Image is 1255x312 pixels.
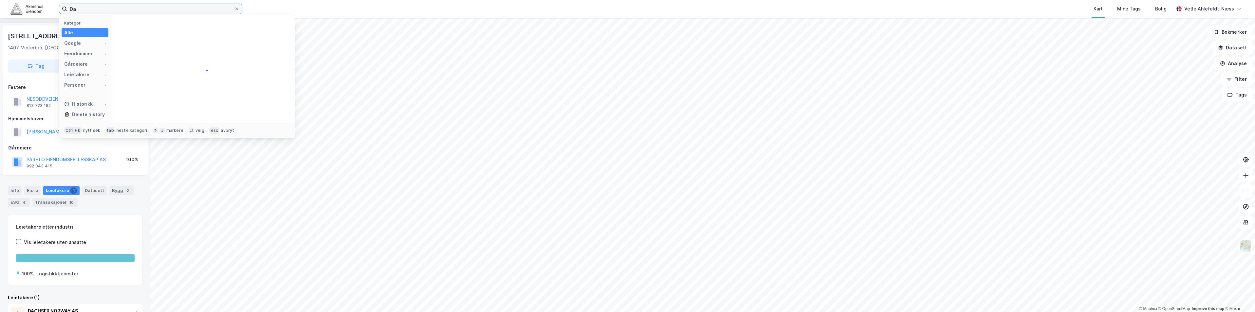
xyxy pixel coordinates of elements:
[1222,281,1255,312] iframe: Chat Widget
[82,186,107,195] div: Datasett
[221,128,234,133] div: avbryt
[101,82,106,88] img: spinner.a6d8c91a73a9ac5275cf975e30b51cfb.svg
[8,186,22,195] div: Info
[1222,281,1255,312] div: Kontrollprogram for chat
[43,186,80,195] div: Leietakere
[8,31,72,41] div: [STREET_ADDRESS]
[8,294,143,302] div: Leietakere (1)
[8,115,142,123] div: Hjemmelshaver
[1094,5,1103,13] div: Kart
[117,128,147,133] div: neste kategori
[1184,5,1234,13] div: Vetle Ahlefeldt-Næss
[24,238,86,246] div: Vis leietakere uten ansatte
[1212,41,1252,54] button: Datasett
[1192,306,1224,311] a: Improve this map
[67,4,234,14] input: Søk på adresse, matrikkel, gårdeiere, leietakere eller personer
[101,101,106,107] img: spinner.a6d8c91a73a9ac5275cf975e30b51cfb.svg
[1214,57,1252,70] button: Analyse
[1155,5,1167,13] div: Bolig
[8,44,93,52] div: 1407, Vinterbro, [GEOGRAPHIC_DATA]
[72,111,105,118] div: Delete history
[64,21,108,26] div: Kategori
[8,144,142,152] div: Gårdeiere
[198,64,208,75] img: spinner.a6d8c91a73a9ac5275cf975e30b51cfb.svg
[101,61,106,67] img: spinner.a6d8c91a73a9ac5275cf975e30b51cfb.svg
[101,41,106,46] img: spinner.a6d8c91a73a9ac5275cf975e30b51cfb.svg
[105,127,115,134] div: tab
[24,186,41,195] div: Eiere
[1208,26,1252,39] button: Bokmerker
[196,128,204,133] div: velg
[1240,240,1252,252] img: Z
[64,71,89,78] div: Leietakere
[1222,88,1252,101] button: Tags
[16,223,135,231] div: Leietakere etter industri
[8,83,142,91] div: Festere
[64,50,93,58] div: Eiendommer
[8,60,64,73] button: Tag
[210,127,220,134] div: esc
[64,39,81,47] div: Google
[32,198,78,207] div: Transaksjoner
[70,187,77,194] div: 1
[64,60,88,68] div: Gårdeiere
[27,164,52,169] div: 992 043 415
[22,270,34,278] div: 100%
[109,186,134,195] div: Bygg
[64,100,93,108] div: Historikk
[64,127,82,134] div: Ctrl + k
[8,198,30,207] div: ESG
[1117,5,1141,13] div: Mine Tags
[10,3,43,14] img: akershus-eiendom-logo.9091f326c980b4bce74ccdd9f866810c.svg
[64,29,73,37] div: Alle
[1158,306,1190,311] a: OpenStreetMap
[126,156,139,164] div: 100%
[1139,306,1157,311] a: Mapbox
[68,199,75,206] div: 10
[101,51,106,56] img: spinner.a6d8c91a73a9ac5275cf975e30b51cfb.svg
[124,187,131,194] div: 2
[101,30,106,35] img: spinner.a6d8c91a73a9ac5275cf975e30b51cfb.svg
[27,103,51,108] div: 813 723 182
[64,81,85,89] div: Personer
[36,270,78,278] div: Logistikktjenester
[166,128,183,133] div: markere
[21,199,27,206] div: 4
[1221,73,1252,86] button: Filter
[83,128,101,133] div: nytt søk
[101,72,106,77] img: spinner.a6d8c91a73a9ac5275cf975e30b51cfb.svg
